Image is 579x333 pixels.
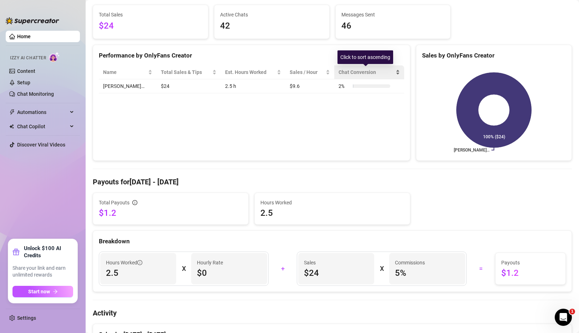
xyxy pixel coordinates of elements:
[53,289,58,294] span: arrow-right
[290,68,324,76] span: Sales / Hour
[12,248,20,255] span: gift
[454,148,489,153] text: [PERSON_NAME]…
[17,106,68,118] span: Automations
[103,68,147,76] span: Name
[471,263,491,274] div: =
[17,121,68,132] span: Chat Copilot
[501,259,560,267] span: Payouts
[93,308,572,318] h4: Activity
[395,267,459,279] span: 5 %
[99,237,566,246] div: Breakdown
[304,259,369,267] span: Sales
[182,263,186,274] div: X
[380,263,384,274] div: X
[12,265,73,279] span: Share your link and earn unlimited rewards
[17,142,65,148] a: Discover Viral Videos
[220,19,324,33] span: 42
[157,65,221,79] th: Total Sales & Tips
[132,200,137,205] span: info-circle
[225,68,275,76] div: Est. Hours Worked
[17,315,36,321] a: Settings
[99,207,243,219] span: $1.2
[273,263,293,274] div: +
[93,177,572,187] h4: Payouts for [DATE] - [DATE]
[10,55,46,61] span: Izzy AI Chatter
[106,267,171,279] span: 2.5
[501,267,560,279] span: $1.2
[137,260,142,265] span: info-circle
[334,65,404,79] th: Chat Conversion
[337,50,393,64] div: Click to sort ascending
[9,109,15,115] span: thunderbolt
[99,51,404,60] div: Performance by OnlyFans Creator
[260,207,404,219] span: 2.5
[555,309,572,326] iframe: Intercom live chat
[304,267,369,279] span: $24
[24,245,73,259] strong: Unlock $100 AI Credits
[12,286,73,297] button: Start nowarrow-right
[17,34,31,39] a: Home
[197,259,223,267] article: Hourly Rate
[106,259,142,267] span: Hours Worked
[341,19,445,33] span: 46
[260,199,404,207] span: Hours Worked
[28,289,50,294] span: Start now
[99,65,157,79] th: Name
[221,79,285,93] td: 2.5 h
[17,80,30,85] a: Setup
[341,11,445,19] span: Messages Sent
[99,199,129,207] span: Total Payouts
[99,79,157,93] td: [PERSON_NAME]…
[422,51,566,60] div: Sales by OnlyFans Creator
[285,65,334,79] th: Sales / Hour
[17,68,35,74] a: Content
[161,68,211,76] span: Total Sales & Tips
[220,11,324,19] span: Active Chats
[395,259,425,267] article: Commissions
[17,91,54,97] a: Chat Monitoring
[9,124,14,129] img: Chat Copilot
[99,11,202,19] span: Total Sales
[99,19,202,33] span: $24
[157,79,221,93] td: $24
[569,309,575,314] span: 1
[49,52,60,62] img: AI Chatter
[285,79,334,93] td: $9.6
[339,68,394,76] span: Chat Conversion
[339,82,350,90] span: 2 %
[197,267,261,279] span: $0
[6,17,59,24] img: logo-BBDzfeDw.svg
